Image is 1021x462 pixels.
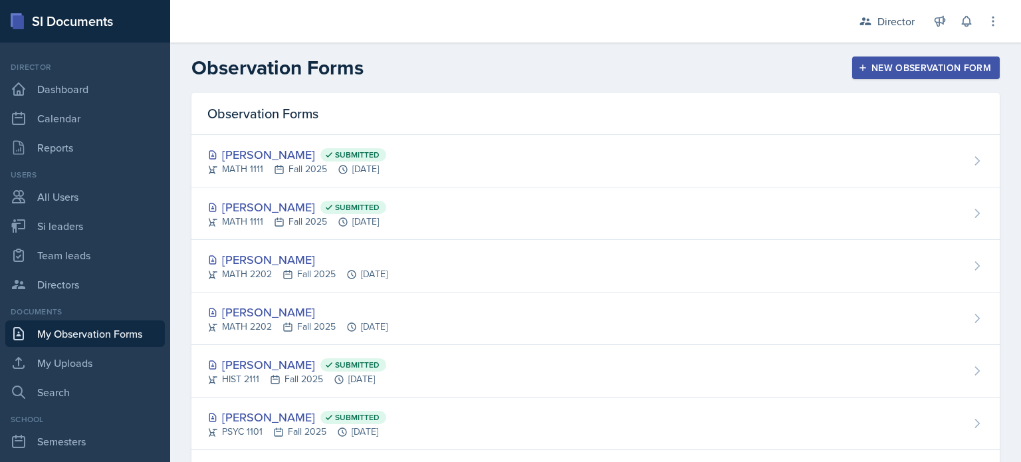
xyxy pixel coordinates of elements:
[5,413,165,425] div: School
[5,61,165,73] div: Director
[207,425,386,439] div: PSYC 1101 Fall 2025 [DATE]
[191,345,1000,398] a: [PERSON_NAME] Submitted HIST 2111Fall 2025[DATE]
[335,202,380,213] span: Submitted
[191,187,1000,240] a: [PERSON_NAME] Submitted MATH 1111Fall 2025[DATE]
[877,13,915,29] div: Director
[191,240,1000,292] a: [PERSON_NAME] MATH 2202Fall 2025[DATE]
[207,320,388,334] div: MATH 2202 Fall 2025 [DATE]
[191,93,1000,135] div: Observation Forms
[5,183,165,210] a: All Users
[207,267,388,281] div: MATH 2202 Fall 2025 [DATE]
[207,356,386,374] div: [PERSON_NAME]
[191,56,364,80] h2: Observation Forms
[5,76,165,102] a: Dashboard
[207,215,386,229] div: MATH 1111 Fall 2025 [DATE]
[5,134,165,161] a: Reports
[5,213,165,239] a: Si leaders
[861,62,991,73] div: New Observation Form
[191,135,1000,187] a: [PERSON_NAME] Submitted MATH 1111Fall 2025[DATE]
[207,198,386,216] div: [PERSON_NAME]
[5,320,165,347] a: My Observation Forms
[207,303,388,321] div: [PERSON_NAME]
[852,57,1000,79] button: New Observation Form
[335,360,380,370] span: Submitted
[335,412,380,423] span: Submitted
[191,292,1000,345] a: [PERSON_NAME] MATH 2202Fall 2025[DATE]
[5,428,165,455] a: Semesters
[207,251,388,269] div: [PERSON_NAME]
[207,146,386,164] div: [PERSON_NAME]
[5,379,165,405] a: Search
[5,350,165,376] a: My Uploads
[5,242,165,269] a: Team leads
[5,306,165,318] div: Documents
[207,408,386,426] div: [PERSON_NAME]
[5,105,165,132] a: Calendar
[207,162,386,176] div: MATH 1111 Fall 2025 [DATE]
[191,398,1000,450] a: [PERSON_NAME] Submitted PSYC 1101Fall 2025[DATE]
[5,169,165,181] div: Users
[207,372,386,386] div: HIST 2111 Fall 2025 [DATE]
[335,150,380,160] span: Submitted
[5,271,165,298] a: Directors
